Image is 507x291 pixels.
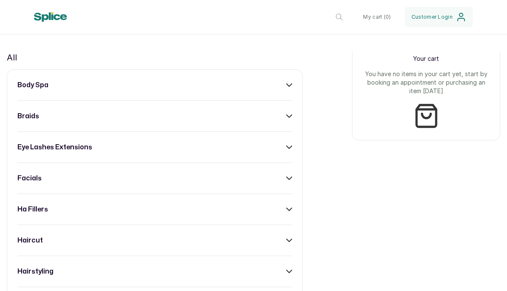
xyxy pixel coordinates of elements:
[7,51,17,64] p: All
[17,204,48,214] h3: ha fillers
[356,7,397,27] button: My cart (0)
[17,111,39,121] h3: braids
[17,266,54,277] h3: hairstyling
[363,70,490,95] p: You have no items in your cart yet, start by booking an appointment or purchasing an item [DATE]
[17,235,43,245] h3: haircut
[405,7,473,27] button: Customer Login
[17,173,42,183] h3: facials
[363,54,490,63] p: Your cart
[411,14,453,20] span: Customer Login
[17,80,48,90] h3: body spa
[17,142,92,152] h3: eye lashes extensions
